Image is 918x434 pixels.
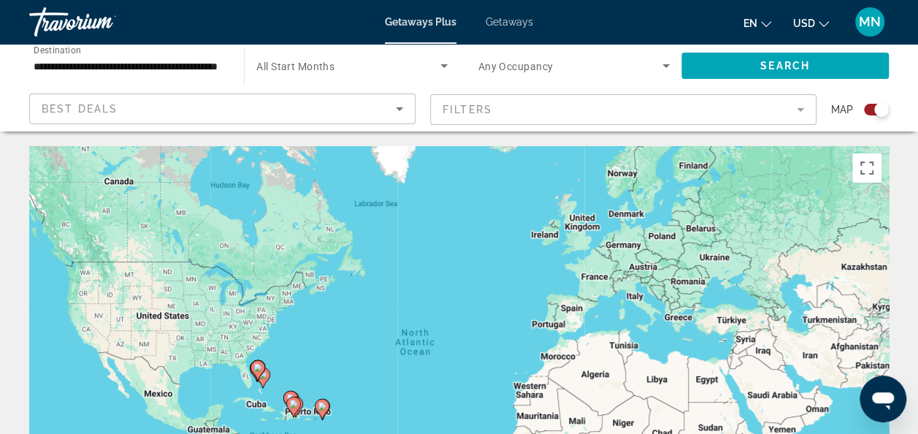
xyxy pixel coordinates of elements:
span: Map [831,99,853,120]
button: Search [681,53,889,79]
button: Change language [743,12,771,34]
iframe: Button to launch messaging window [860,376,906,422]
a: Getaways Plus [385,16,456,28]
span: Best Deals [42,103,118,115]
a: Getaways [486,16,533,28]
span: USD [793,18,815,29]
span: MN [859,15,881,29]
a: Travorium [29,3,175,41]
button: Change currency [793,12,829,34]
span: Destination [34,45,81,55]
span: Search [760,60,810,72]
button: User Menu [851,7,889,37]
button: Toggle fullscreen view [852,153,881,183]
span: en [743,18,757,29]
span: Any Occupancy [478,61,554,72]
span: All Start Months [256,61,334,72]
mat-select: Sort by [42,100,403,118]
button: Filter [430,94,816,126]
